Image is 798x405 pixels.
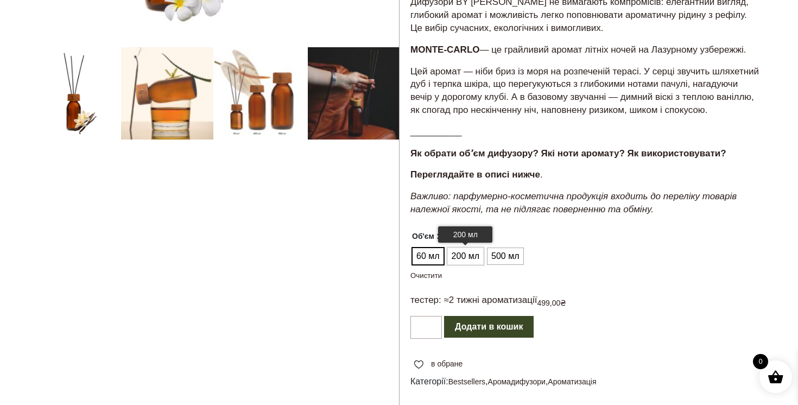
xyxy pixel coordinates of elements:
span: : 60 мл [436,227,466,245]
input: Кількість товару [410,316,442,339]
p: — це грайливий аромат літніх ночей на Лазурному узбережжі. [410,43,760,56]
a: Аромадифузори [488,377,546,386]
ul: Об'єм [410,246,566,267]
a: Bestsellers [448,377,485,386]
span: 200 мл [449,248,482,265]
a: в обране [410,358,466,370]
li: 60 мл [413,248,444,264]
span: Категорії: , , [410,375,760,388]
p: __________ [410,125,760,138]
span: 0 [753,354,768,369]
li: 200 мл [448,248,483,264]
p: тестер: ≈2 тижні ароматизації [410,294,537,307]
span: 60 мл [414,248,442,265]
span: 500 мл [489,248,522,265]
img: unfavourite.svg [414,360,423,369]
span: ₴ [560,299,566,307]
p: . [410,168,760,181]
li: 500 мл [487,248,523,264]
label: Об'єм [412,227,434,245]
bdi: 499,00 [537,299,566,307]
p: Цей аромат — ніби бриз із моря на розпеченій терасі. У серці звучить шляхетний дуб і терпка шкіра... [410,65,760,117]
a: Ароматизація [548,377,596,386]
strong: MONTE-CARLO [410,45,479,55]
strong: Переглядайте в описі нижче [410,169,540,180]
button: Додати в кошик [444,316,534,338]
em: Важливо: парфумерно-косметична продукція входить до переліку товарів належної якості, та не підля... [410,191,737,214]
a: Очистити [410,271,442,280]
span: в обране [431,358,463,370]
strong: Як обрати обʼєм дифузору? Які ноти аромату? Як використовувати? [410,148,726,159]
